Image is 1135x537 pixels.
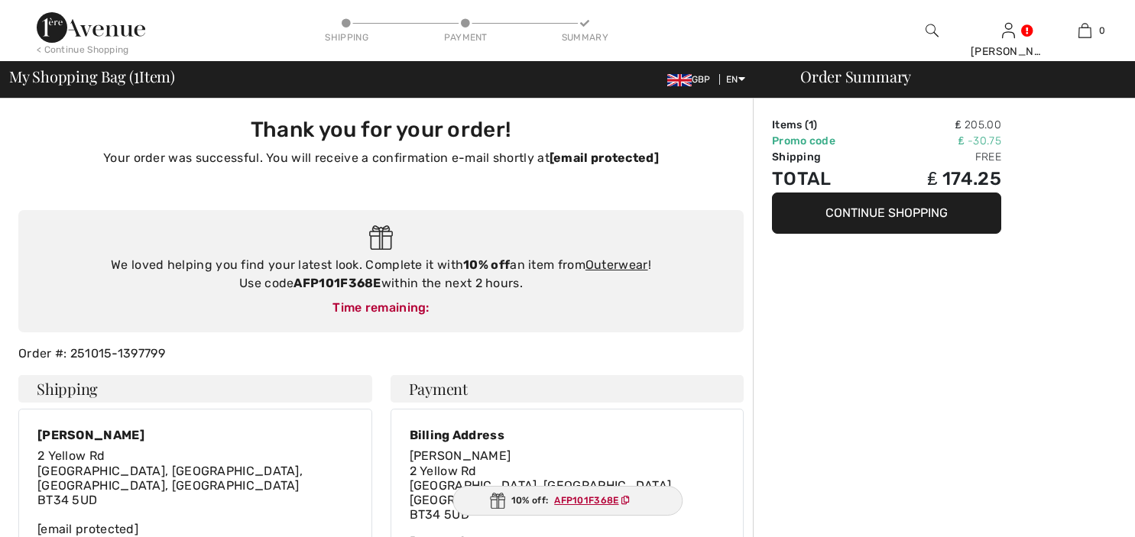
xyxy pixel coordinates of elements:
[463,257,510,272] strong: 10% off
[37,43,129,57] div: < Continue Shopping
[772,192,1001,234] button: Continue Shopping
[410,428,725,442] div: Billing Address
[37,12,145,43] img: 1ère Avenue
[34,256,728,293] div: We loved helping you find your latest look. Complete it with an item from ! Use code within the n...
[490,493,505,509] img: Gift.svg
[293,276,381,290] strong: AFP101F368E
[878,165,1001,192] td: ₤ 174.25
[28,149,735,167] p: Your order was successful. You will receive a confirmation e-mail shortly at
[34,299,728,317] div: Time remaining:
[9,69,175,84] span: My Shopping Bag ( Item)
[410,464,675,522] span: 2 Yellow Rd [GEOGRAPHIC_DATA], [GEOGRAPHIC_DATA], [GEOGRAPHIC_DATA], [GEOGRAPHIC_DATA] BT34 5UD
[410,448,511,463] span: [PERSON_NAME]
[1099,24,1105,37] span: 0
[1078,21,1091,40] img: My Bag
[971,44,1046,60] div: [PERSON_NAME]
[782,69,1126,84] div: Order Summary
[9,345,753,363] div: Order #: 251015-1397799
[726,74,745,85] span: EN
[324,31,370,44] div: Shipping
[809,118,813,131] span: 1
[452,486,683,516] div: 10% off:
[878,117,1001,133] td: ₤ 205.00
[772,149,878,165] td: Shipping
[369,225,393,251] img: Gift.svg
[554,495,618,506] ins: AFP101F368E
[1002,23,1015,37] a: Sign In
[772,133,878,149] td: Promo code
[585,257,648,272] a: Outerwear
[562,31,608,44] div: Summary
[37,522,138,536] a: [email protected]
[1047,21,1122,40] a: 0
[37,428,353,442] div: [PERSON_NAME]
[18,375,372,403] h4: Shipping
[1002,21,1015,40] img: My Info
[667,74,717,85] span: GBP
[134,65,139,85] span: 1
[772,165,878,192] td: Total
[550,150,659,165] a: [email protected]
[37,448,303,507] span: 2 Yellow Rd [GEOGRAPHIC_DATA], [GEOGRAPHIC_DATA], [GEOGRAPHIC_DATA], [GEOGRAPHIC_DATA] BT34 5UD
[772,117,878,133] td: Items ( )
[667,74,692,86] img: UK Pound
[878,149,1001,165] td: Free
[878,133,1001,149] td: ₤ -30.75
[28,117,735,143] h3: Thank you for your order!
[391,375,744,403] h4: Payment
[443,31,488,44] div: Payment
[926,21,939,40] img: search the website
